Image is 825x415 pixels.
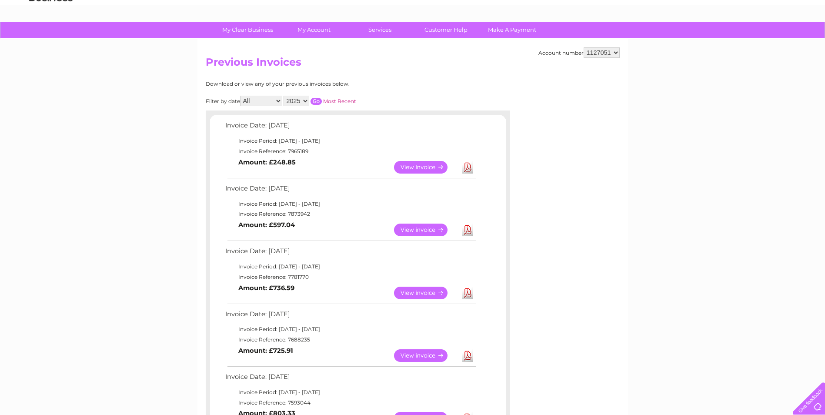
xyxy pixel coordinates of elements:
a: View [394,224,458,236]
td: Invoice Reference: 7965189 [223,146,478,157]
a: Most Recent [323,98,356,104]
b: Amount: £725.91 [238,347,293,355]
a: Download [462,287,473,299]
a: My Account [278,22,350,38]
a: Energy [694,37,713,44]
b: Amount: £248.85 [238,158,296,166]
td: Invoice Date: [DATE] [223,183,478,199]
a: Make A Payment [476,22,548,38]
a: Download [462,224,473,236]
a: Download [462,161,473,174]
td: Invoice Period: [DATE] - [DATE] [223,324,478,335]
a: Contact [767,37,788,44]
a: Log out [796,37,817,44]
td: Invoice Period: [DATE] - [DATE] [223,387,478,398]
td: Invoice Reference: 7873942 [223,209,478,219]
img: logo.png [29,23,73,49]
b: Amount: £736.59 [238,284,294,292]
a: View [394,161,458,174]
td: Invoice Reference: 7593044 [223,398,478,408]
a: Water [672,37,688,44]
a: View [394,287,458,299]
b: Amount: £597.04 [238,221,295,229]
div: Download or view any of your previous invoices below. [206,81,434,87]
td: Invoice Date: [DATE] [223,308,478,325]
a: View [394,349,458,362]
a: 0333 014 3131 [661,4,721,15]
td: Invoice Reference: 7688235 [223,335,478,345]
div: Filter by date [206,96,434,106]
a: My Clear Business [212,22,284,38]
td: Invoice Period: [DATE] - [DATE] [223,136,478,146]
a: Services [344,22,416,38]
td: Invoice Date: [DATE] [223,245,478,261]
h2: Previous Invoices [206,56,620,73]
a: Blog [749,37,762,44]
td: Invoice Reference: 7781770 [223,272,478,282]
td: Invoice Period: [DATE] - [DATE] [223,261,478,272]
td: Invoice Date: [DATE] [223,371,478,387]
td: Invoice Date: [DATE] [223,120,478,136]
td: Invoice Period: [DATE] - [DATE] [223,199,478,209]
div: Clear Business is a trading name of Verastar Limited (registered in [GEOGRAPHIC_DATA] No. 3667643... [207,5,618,42]
a: Telecoms [718,37,744,44]
div: Account number [538,47,620,58]
a: Download [462,349,473,362]
a: Customer Help [410,22,482,38]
